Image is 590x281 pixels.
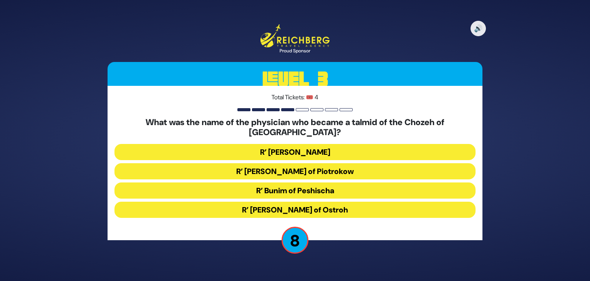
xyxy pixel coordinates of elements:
[114,93,476,102] p: Total Tickets: 🎟️ 4
[114,202,476,218] button: R’ [PERSON_NAME] of Ostroh
[114,163,476,179] button: R’ [PERSON_NAME] of Piotrokow
[282,227,308,254] p: 8
[260,24,330,47] img: Reichberg Travel
[114,144,476,160] button: R’ [PERSON_NAME]
[114,182,476,199] button: R’ Bunim of Peshischa
[260,47,330,54] div: Proud Sponsor
[114,117,476,138] h5: What was the name of the physician who became a talmid of the Chozeh of [GEOGRAPHIC_DATA]?
[471,21,486,36] button: 🔊
[108,62,482,97] h3: Level 3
